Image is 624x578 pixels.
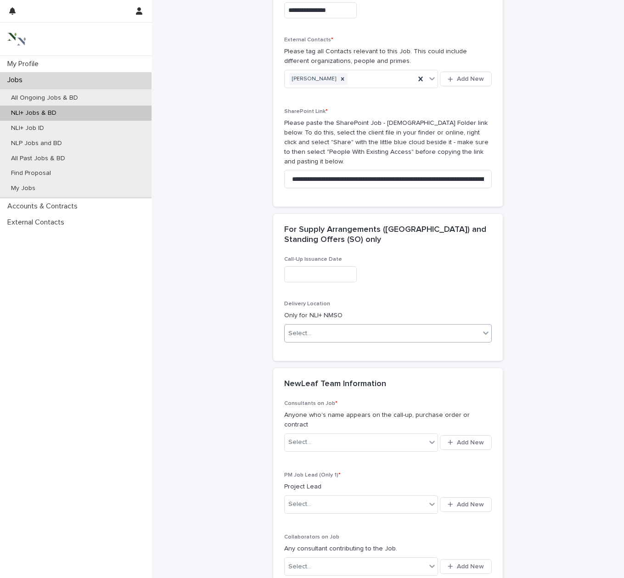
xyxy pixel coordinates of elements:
button: Add New [440,497,491,512]
p: Accounts & Contracts [4,202,85,211]
p: Find Proposal [4,169,58,177]
p: Anyone who's name appears on the call-up, purchase order or contract [284,410,492,430]
div: Select... [288,562,311,572]
div: Select... [288,499,311,509]
p: Jobs [4,76,30,84]
span: Add New [457,76,484,82]
span: Add New [457,439,484,446]
p: External Contacts [4,218,72,227]
div: Select... [288,329,311,338]
h2: NewLeaf Team Information [284,379,386,389]
img: 3bAFpBnQQY6ys9Fa9hsD [7,30,26,48]
span: Call-Up Issuance Date [284,257,342,262]
p: All Past Jobs & BD [4,155,73,163]
p: Only for NLI+ NMSO [284,311,492,320]
p: NLP Jobs and BD [4,140,69,147]
span: Add New [457,501,484,508]
h2: For Supply Arrangements ([GEOGRAPHIC_DATA]) and Standing Offers (SO) only [284,225,488,245]
p: Any consultant contributing to the Job. [284,544,492,554]
span: Collaborators on Job [284,534,339,540]
span: PM Job Lead (Only 1) [284,472,341,478]
button: Add New [440,559,491,574]
span: Delivery Location [284,301,330,307]
span: Consultants on Job [284,401,337,406]
p: Please paste the SharePoint Job - [DEMOGRAPHIC_DATA] Folder link below. To do this, select the cl... [284,118,492,166]
button: Add New [440,72,491,86]
span: External Contacts [284,37,333,43]
p: NLI+ Jobs & BD [4,109,64,117]
button: Add New [440,435,491,450]
div: [PERSON_NAME] [289,73,337,85]
p: Please tag all Contacts relevant to this Job. This could include different organizations, people ... [284,47,492,66]
span: SharePoint Link [284,109,328,114]
p: My Jobs [4,185,43,192]
p: My Profile [4,60,46,68]
p: Project Lead [284,482,492,492]
span: Add New [457,563,484,570]
p: All Ongoing Jobs & BD [4,94,85,102]
div: Select... [288,438,311,447]
p: NLI+ Job ID [4,124,51,132]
